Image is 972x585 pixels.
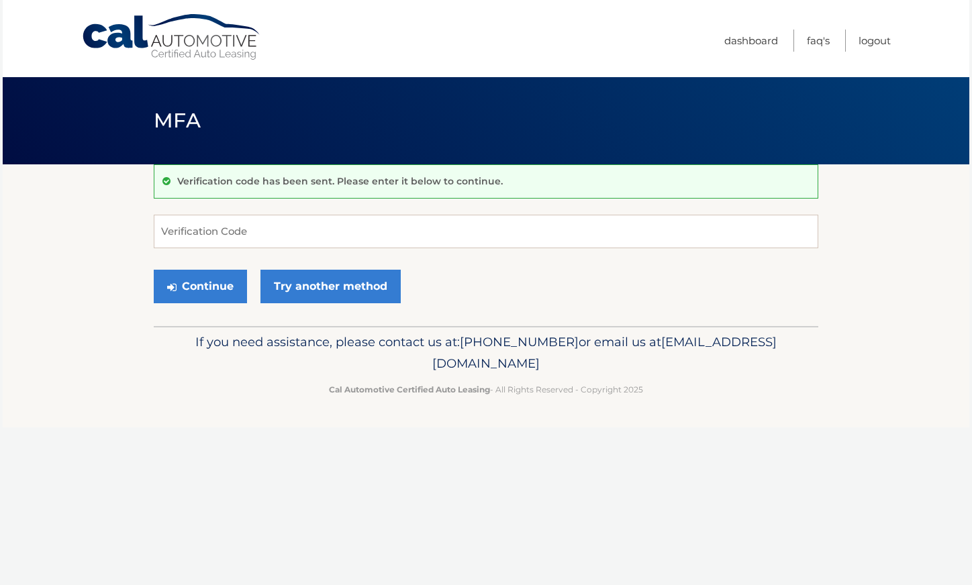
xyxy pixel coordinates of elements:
span: [EMAIL_ADDRESS][DOMAIN_NAME] [432,334,777,371]
p: - All Rights Reserved - Copyright 2025 [162,382,810,396]
input: Verification Code [154,215,818,248]
button: Continue [154,270,247,303]
a: Try another method [260,270,401,303]
p: Verification code has been sent. Please enter it below to continue. [177,175,503,187]
p: If you need assistance, please contact us at: or email us at [162,331,810,374]
span: [PHONE_NUMBER] [460,334,579,350]
a: Dashboard [724,30,778,52]
a: Cal Automotive [81,13,262,61]
span: MFA [154,108,201,133]
a: Logout [859,30,891,52]
a: FAQ's [807,30,830,52]
strong: Cal Automotive Certified Auto Leasing [329,384,490,394]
